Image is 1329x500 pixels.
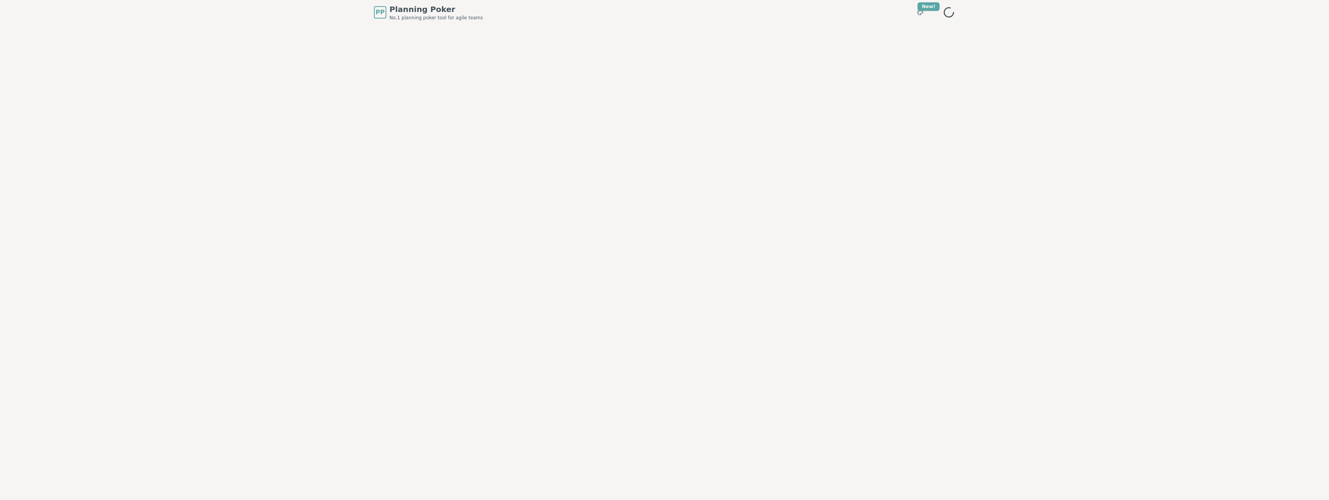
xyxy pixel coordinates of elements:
[389,15,483,21] span: No.1 planning poker tool for agile teams
[913,5,927,19] button: New!
[376,8,384,17] span: PP
[374,4,483,21] a: PPPlanning PokerNo.1 planning poker tool for agile teams
[918,2,940,11] div: New!
[389,4,483,15] span: Planning Poker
